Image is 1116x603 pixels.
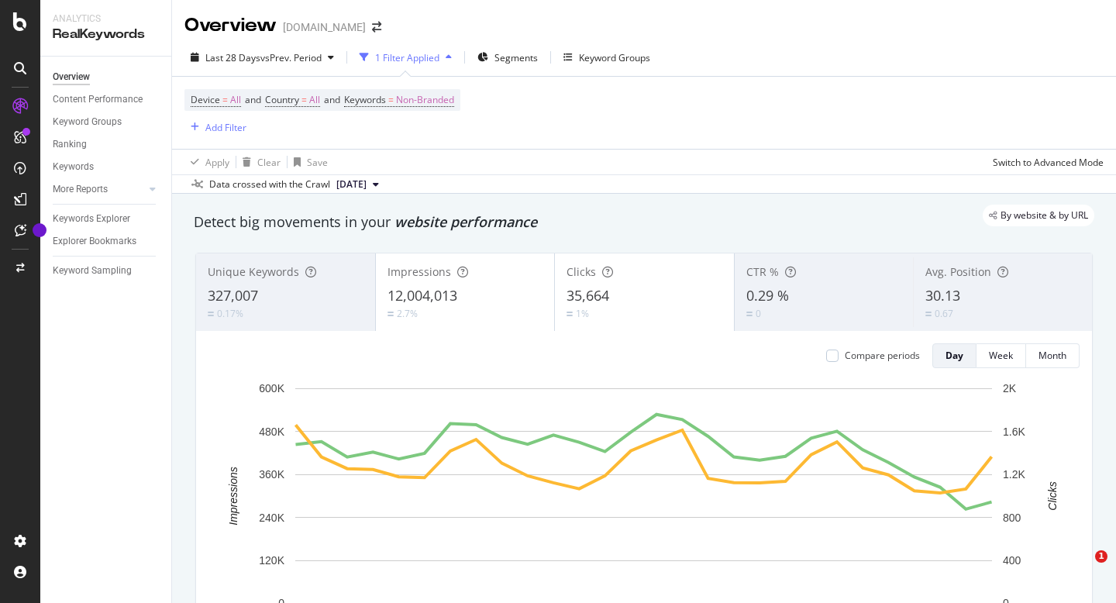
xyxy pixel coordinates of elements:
div: Month [1038,349,1066,362]
div: Keywords [53,159,94,175]
div: Keyword Groups [53,114,122,130]
div: Switch to Advanced Mode [993,156,1104,169]
span: = [388,93,394,106]
text: 400 [1003,554,1021,567]
iframe: Intercom live chat [1063,550,1100,587]
div: Keyword Groups [579,51,650,64]
div: Analytics [53,12,159,26]
span: Unique Keywords [208,264,299,279]
a: Explorer Bookmarks [53,233,160,250]
button: Segments [471,45,544,70]
span: 1 [1095,550,1107,563]
div: Data crossed with the Crawl [209,177,330,191]
div: 0 [756,307,761,320]
span: vs Prev. Period [260,51,322,64]
span: Last 28 Days [205,51,260,64]
button: Month [1026,343,1080,368]
span: = [301,93,307,106]
text: 600K [259,382,284,395]
span: Country [265,93,299,106]
div: Overview [184,12,277,39]
text: 360K [259,468,284,481]
button: Apply [184,150,229,174]
span: = [222,93,228,106]
span: and [324,93,340,106]
button: [DATE] [330,175,385,194]
text: 240K [259,512,284,524]
div: Add Filter [205,121,246,134]
button: Save [288,150,328,174]
div: Day [945,349,963,362]
div: More Reports [53,181,108,198]
button: Day [932,343,976,368]
div: 0.17% [217,307,243,320]
a: Keywords [53,159,160,175]
a: Ranking [53,136,160,153]
div: 2.7% [397,307,418,320]
div: Explorer Bookmarks [53,233,136,250]
div: Ranking [53,136,87,153]
div: arrow-right-arrow-left [372,22,381,33]
span: All [309,89,320,111]
div: 1 Filter Applied [375,51,439,64]
div: legacy label [983,205,1094,226]
button: Add Filter [184,118,246,136]
img: Equal [208,312,214,316]
span: 0.29 % [746,286,789,305]
div: Save [307,156,328,169]
div: 0.67 [935,307,953,320]
img: Equal [567,312,573,316]
a: Keywords Explorer [53,211,160,227]
a: Content Performance [53,91,160,108]
span: Device [191,93,220,106]
text: 800 [1003,512,1021,524]
div: Tooltip anchor [33,223,46,237]
a: Overview [53,69,160,85]
text: 1.6K [1003,426,1025,438]
span: By website & by URL [1001,211,1088,220]
div: Clear [257,156,281,169]
span: 35,664 [567,286,609,305]
span: 12,004,013 [387,286,457,305]
text: 480K [259,426,284,438]
button: Clear [236,150,281,174]
span: CTR % [746,264,779,279]
div: Content Performance [53,91,143,108]
text: Impressions [227,467,239,525]
span: All [230,89,241,111]
span: Segments [494,51,538,64]
span: Impressions [387,264,451,279]
div: Overview [53,69,90,85]
a: More Reports [53,181,145,198]
button: Switch to Advanced Mode [987,150,1104,174]
div: Keyword Sampling [53,263,132,279]
button: Week [976,343,1026,368]
img: Equal [925,312,932,316]
button: Keyword Groups [557,45,656,70]
text: 2K [1003,382,1017,395]
text: Clicks [1046,481,1059,510]
div: Compare periods [845,349,920,362]
a: Keyword Sampling [53,263,160,279]
div: Apply [205,156,229,169]
div: Week [989,349,1013,362]
span: 30.13 [925,286,960,305]
span: Avg. Position [925,264,991,279]
div: RealKeywords [53,26,159,43]
div: 1% [576,307,589,320]
span: 2025 Sep. 7th [336,177,367,191]
span: and [245,93,261,106]
span: Non-Branded [396,89,454,111]
span: 327,007 [208,286,258,305]
span: Clicks [567,264,596,279]
button: 1 Filter Applied [353,45,458,70]
span: Keywords [344,93,386,106]
img: Equal [746,312,753,316]
div: [DOMAIN_NAME] [283,19,366,35]
img: Equal [387,312,394,316]
text: 120K [259,554,284,567]
button: Last 28 DaysvsPrev. Period [184,45,340,70]
text: 1.2K [1003,468,1025,481]
a: Keyword Groups [53,114,160,130]
div: Keywords Explorer [53,211,130,227]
